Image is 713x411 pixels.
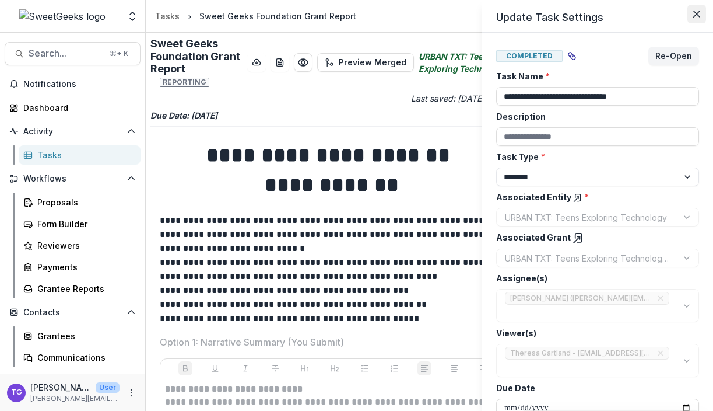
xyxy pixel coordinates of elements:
[496,231,692,244] label: Associated Grant
[496,327,692,339] label: Viewer(s)
[496,382,692,394] label: Due Date
[496,110,692,123] label: Description
[496,191,692,203] label: Associated Entity
[496,70,692,82] label: Task Name
[496,272,692,284] label: Assignee(s)
[496,151,692,163] label: Task Type
[496,50,563,62] span: Completed
[563,47,581,65] button: View dependent tasks
[687,5,706,23] button: Close
[648,47,699,65] button: Re-Open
